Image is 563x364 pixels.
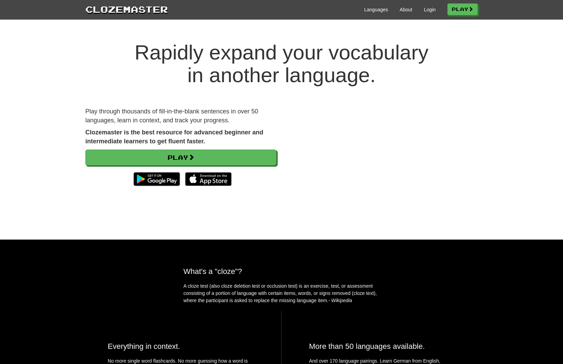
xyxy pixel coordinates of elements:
[183,267,380,276] h2: What's a "cloze"?
[424,6,436,13] a: Login
[85,129,263,145] strong: Clozemaster is the best resource for advanced beginner and intermediate learners to get fluent fa...
[185,172,232,186] img: Download_on_the_App_Store_Badge_US-UK_135x40-25178aeef6eb6b83b96f5f2d004eda3bffbb37122de64afbaef7...
[309,342,455,351] h2: More than 50 languages available.
[85,3,168,15] a: Clozemaster
[108,342,254,351] h2: Everything in context.
[364,6,388,13] a: Languages
[400,6,412,13] a: About
[447,3,478,15] a: Play
[183,283,380,304] p: A cloze test (also cloze deletion test or occlusion test) is an exercise, test, or assessment con...
[130,169,183,189] img: Get it on Google Play
[328,298,352,303] em: - Wikipedia
[85,150,276,165] a: Play
[85,107,276,125] p: Play through thousands of fill-in-the-blank sentences in over 50 languages, learn in context, and...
